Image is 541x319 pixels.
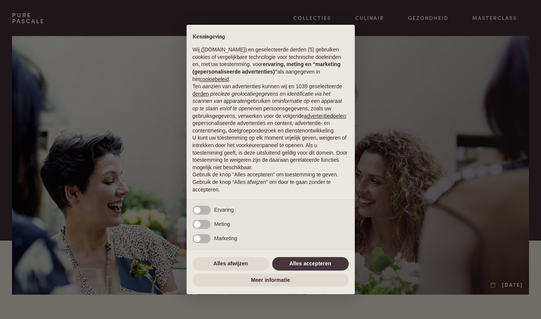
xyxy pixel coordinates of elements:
[193,91,330,104] em: precieze geolocatiegegevens en identificatie via het scannen van apparaten
[272,257,349,271] button: Alles accepteren
[214,221,230,227] span: Meting
[193,46,349,83] p: Wij ([DOMAIN_NAME]) en geselecteerde derden (5) gebruiken cookies of vergelijkbare technologie vo...
[193,274,349,287] button: Meer informatie
[193,34,349,41] h2: Kennisgeving
[193,98,342,111] em: informatie op een apparaat op te slaan en/of te openen
[193,61,341,75] strong: ervaring, meting en “marketing (gepersonaliseerde advertenties)”
[200,76,229,82] a: cookiebeleid
[193,257,269,271] button: Alles afwijzen
[193,83,349,134] p: Ten aanzien van advertenties kunnen wij en 1039 geselecteerde gebruiken om en persoonsgegevens, z...
[214,207,234,213] span: Ervaring
[304,113,346,120] button: advertentiedoelen
[193,171,349,193] p: Gebruik de knop “Alles accepteren” om toestemming te geven. Gebruik de knop “Alles afwijzen” om d...
[214,235,237,241] span: Marketing
[193,90,209,98] button: derden
[193,134,349,171] p: U kunt uw toestemming op elk moment vrijelijk geven, weigeren of intrekken door het voorkeurenpan...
